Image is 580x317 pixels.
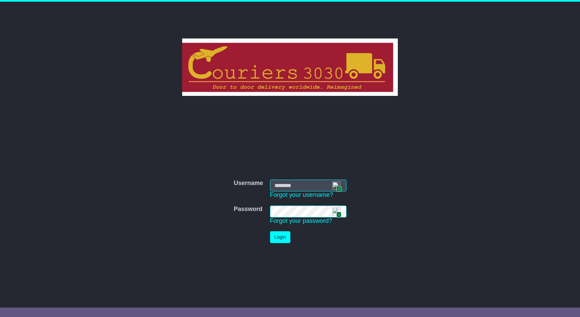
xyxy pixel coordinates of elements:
[270,217,332,224] a: Forgot your password?
[234,206,262,213] label: Password
[332,207,340,215] img: npw-badge-icon.svg
[270,191,333,198] a: Forgot your username?
[182,38,398,96] img: Couriers 3030
[234,180,263,187] label: Username
[332,182,340,190] img: npw-badge-icon.svg
[336,186,341,192] span: 1
[270,231,290,243] button: Login
[336,212,341,217] span: 1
